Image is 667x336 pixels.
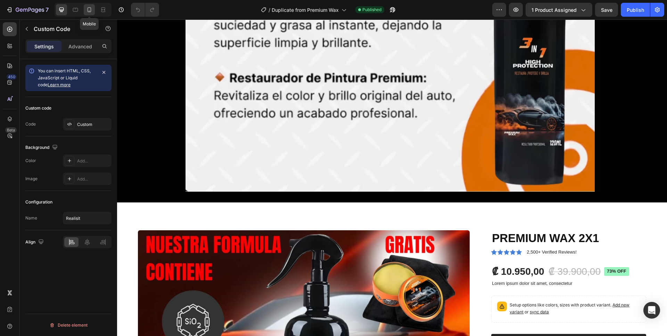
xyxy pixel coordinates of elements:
[5,127,17,133] div: Beta
[77,176,110,182] div: Add...
[362,7,381,13] span: Published
[393,283,512,295] span: Add new variant
[393,282,523,296] p: Setup options like colors, sizes with product variant.
[38,68,91,87] span: You can insert HTML, CSS, JavaScript or Liquid code
[25,199,52,205] div: Configuration
[410,229,459,236] p: 2,500+ Verified Reviews!
[25,121,36,127] div: Code
[3,3,52,17] button: 7
[627,6,644,14] div: Publish
[526,3,592,17] button: 1 product assigned
[25,238,45,247] div: Align
[431,245,484,259] div: ₡ 39.900,00
[643,302,660,319] div: Open Intercom Messenger
[595,3,618,17] button: Save
[25,158,36,164] div: Color
[34,25,93,33] p: Custom Code
[7,74,17,80] div: 450
[406,290,432,295] span: or
[25,143,59,152] div: Background
[532,6,577,14] span: 1 product assigned
[77,158,110,164] div: Add...
[375,261,528,267] p: Lorem ipsum dolor sit amet, consectetur
[374,314,529,331] button: Add to cart
[117,19,667,336] iframe: Design area
[269,6,270,14] span: /
[131,3,159,17] div: Undo/Redo
[48,82,71,87] a: Learn more
[25,176,38,182] div: Image
[34,43,54,50] p: Settings
[272,6,339,14] span: Duplicate from Premium Wax
[487,248,512,256] pre: 73% off
[77,121,110,128] div: Custom
[68,43,92,50] p: Advanced
[25,320,112,331] button: Delete element
[46,6,49,14] p: 7
[25,215,37,221] div: Name
[25,105,51,111] div: Custom code
[374,211,529,227] h1: PREMIUM WAX 2X1
[601,7,612,13] span: Save
[374,245,428,259] div: ₡ 10.950,00
[413,290,432,295] span: sync data
[49,321,88,329] div: Delete element
[621,3,650,17] button: Publish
